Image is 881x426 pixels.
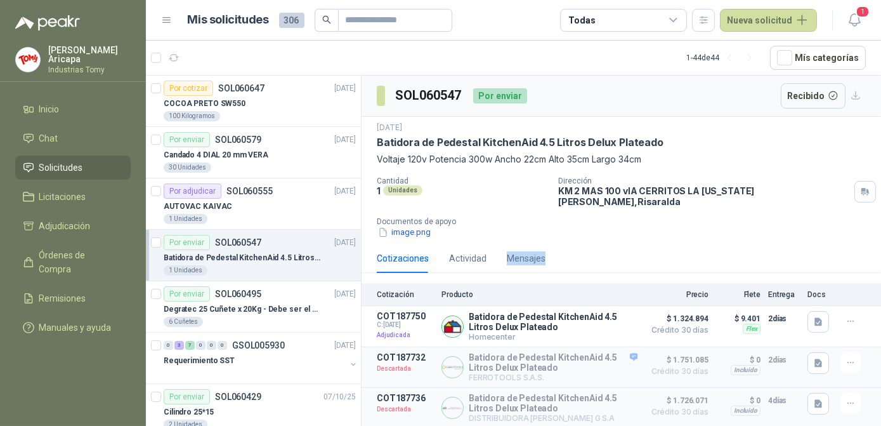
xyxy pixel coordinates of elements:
[39,321,112,335] span: Manuales y ayuda
[558,185,849,207] p: KM 2 MAS 100 vIA CERRITOS LA [US_STATE] [PERSON_NAME] , Risaralda
[768,311,800,326] p: 2 días
[164,303,322,316] p: Degratec 25 Cuñete x 20Kg - Debe ser el de Tecnas (por ahora homologado) - (Adjuntar ficha técnica)
[768,352,800,368] p: 2 días
[164,201,232,213] p: AUTOVAC KAIVAC
[377,136,663,149] p: Batidora de Pedestal KitchenAid 4.5 Litros Delux Plateado
[215,290,261,298] p: SOL060495
[164,163,211,173] div: 30 Unidades
[196,341,206,350] div: 0
[334,288,356,300] p: [DATE]
[164,183,221,199] div: Por adjudicar
[377,393,434,403] p: COT187736
[469,413,637,423] p: DISTRIBUIDORA [PERSON_NAME] G S.A
[377,321,434,329] span: C: [DATE]
[164,252,322,264] p: Batidora de Pedestal KitchenAid 4.5 Litros Delux Plateado
[164,214,207,224] div: 1 Unidades
[185,341,195,350] div: 7
[48,66,131,74] p: Industrias Tomy
[232,341,285,350] p: GSOL005930
[568,13,595,27] div: Todas
[146,281,361,333] a: Por enviarSOL060495[DATE] Degratec 25 Cuñete x 20Kg - Debe ser el de Tecnas (por ahora homologado...
[507,251,545,265] div: Mensajes
[279,13,304,28] span: 306
[377,311,434,321] p: COT187750
[39,102,60,116] span: Inicio
[377,226,432,239] button: image.png
[215,135,261,144] p: SOL060579
[377,251,429,265] div: Cotizaciones
[164,286,210,302] div: Por enviar
[469,312,637,332] p: Batidora de Pedestal KitchenAid 4.5 Litros Delux Plateado
[215,392,261,401] p: SOL060429
[473,88,527,103] div: Por enviar
[323,391,356,403] p: 07/10/25
[377,185,381,196] p: 1
[442,316,463,337] img: Company Logo
[15,185,131,209] a: Licitaciones
[174,341,184,350] div: 3
[743,324,760,334] div: Flex
[15,97,131,121] a: Inicio
[383,185,422,196] div: Unidades
[39,190,86,204] span: Licitaciones
[334,134,356,146] p: [DATE]
[377,363,434,375] p: Descartada
[768,290,800,299] p: Entrega
[218,84,264,93] p: SOL060647
[226,187,273,196] p: SOL060555
[716,311,760,326] p: $ 9.401
[645,393,708,408] span: $ 1.726.071
[377,176,548,185] p: Cantidad
[716,290,760,299] p: Flete
[146,178,361,230] a: Por adjudicarSOL060555[DATE] AUTOVAC KAIVAC1 Unidades
[188,11,269,29] h1: Mis solicitudes
[164,355,235,367] p: Requerimiento SST
[442,357,463,378] img: Company Logo
[164,341,173,350] div: 0
[215,238,261,247] p: SOL060547
[15,126,131,150] a: Chat
[164,406,214,418] p: Cilindro 25*15
[334,340,356,352] p: [DATE]
[15,286,131,310] a: Remisiones
[146,230,361,281] a: Por enviarSOL060547[DATE] Batidora de Pedestal KitchenAid 4.5 Litros Delux Plateado1 Unidades
[469,352,637,373] p: Batidora de Pedestal KitchenAid 4.5 Litros Delux Plateado
[164,132,210,147] div: Por enviar
[39,131,58,145] span: Chat
[645,352,708,368] span: $ 1.751.085
[322,15,331,24] span: search
[334,237,356,249] p: [DATE]
[164,338,358,378] a: 0 3 7 0 0 0 GSOL005930[DATE] Requerimiento SST
[164,149,268,161] p: Candado 4 DIAL 20 mm VERA
[218,341,227,350] div: 0
[770,46,866,70] button: Mís categorías
[207,341,216,350] div: 0
[720,9,817,32] button: Nueva solicitud
[164,389,210,404] div: Por enviar
[48,46,131,63] p: [PERSON_NAME] Aricapa
[731,406,760,416] div: Incluido
[395,86,463,105] h3: SOL060547
[377,352,434,363] p: COT187732
[716,393,760,408] p: $ 0
[377,217,876,226] p: Documentos de apoyo
[442,397,463,418] img: Company Logo
[164,98,245,110] p: COCOA PRETO SW550
[164,235,210,250] div: Por enviar
[469,393,637,413] p: Batidora de Pedestal KitchenAid 4.5 Litros Delux Plateado
[146,76,361,127] a: Por cotizarSOL060647[DATE] COCOA PRETO SW550100 Kilogramos
[686,48,760,68] div: 1 - 44 de 44
[39,161,83,175] span: Solicitudes
[449,251,486,265] div: Actividad
[645,326,708,334] span: Crédito 30 días
[16,48,40,72] img: Company Logo
[377,329,434,342] p: Adjudicada
[781,83,846,109] button: Recibido
[39,291,86,305] span: Remisiones
[377,290,434,299] p: Cotización
[645,408,708,416] span: Crédito 30 días
[807,290,833,299] p: Docs
[645,290,708,299] p: Precio
[377,403,434,416] p: Descartada
[164,111,220,121] div: 100 Kilogramos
